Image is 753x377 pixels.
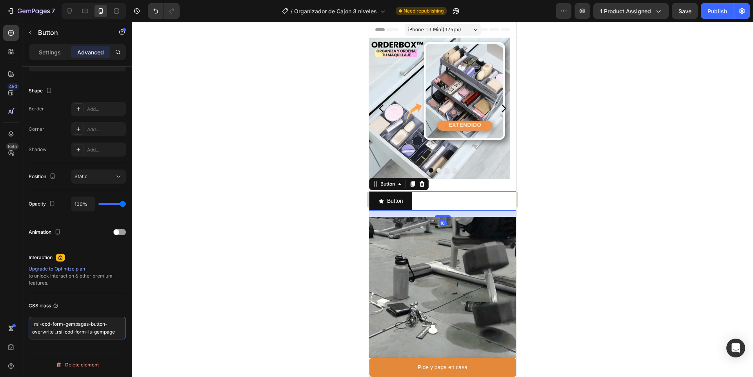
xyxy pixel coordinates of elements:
[29,126,44,133] div: Corner
[148,3,180,19] div: Undo/Redo
[29,265,126,272] div: Upgrade to Optimize plan
[291,7,293,15] span: /
[29,199,57,209] div: Opacity
[87,146,124,153] div: Add...
[3,3,58,19] button: 7
[593,3,669,19] button: 1 product assigned
[29,146,47,153] div: Shadow
[38,28,105,37] p: Button
[29,171,57,182] div: Position
[369,22,516,377] iframe: Design area
[7,83,19,90] div: 450
[87,126,124,133] div: Add...
[708,7,727,15] div: Publish
[6,143,19,150] div: Beta
[39,48,61,56] p: Settings
[678,8,691,14] span: Save
[29,265,126,287] div: to unlock Interaction & other premium features.
[294,7,377,15] span: Organizador de Cajon 3 niveles
[29,254,53,261] div: Interaction
[77,48,104,56] p: Advanced
[29,105,44,112] div: Border
[87,106,124,113] div: Add...
[726,339,745,357] div: Open Intercom Messenger
[600,7,651,15] span: 1 product assigned
[56,360,99,370] div: Delete element
[71,170,126,184] button: Static
[75,173,87,179] span: Static
[29,227,62,238] div: Animation
[701,3,734,19] button: Publish
[51,6,55,16] p: 7
[672,3,698,19] button: Save
[29,86,54,96] div: Shape
[71,197,95,211] input: Auto
[29,302,59,309] div: CSS class
[29,359,126,371] button: Delete element
[404,7,444,14] span: Need republishing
